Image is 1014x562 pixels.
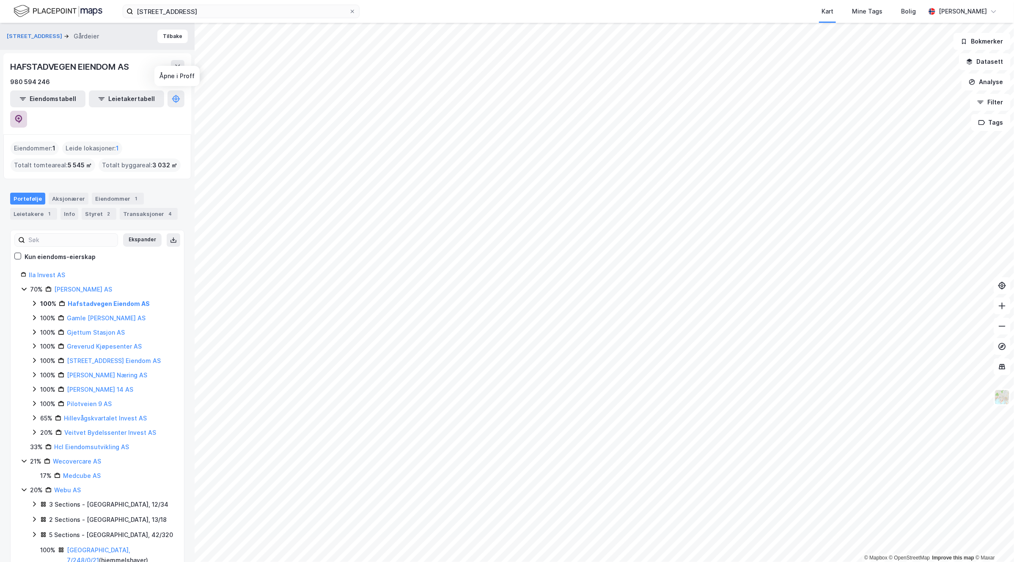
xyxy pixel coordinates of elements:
button: Tags [971,114,1011,131]
span: 3 032 ㎡ [152,160,177,170]
span: 1 [116,143,119,153]
div: Eiendommer [92,193,144,205]
a: Veitvet Bydelssenter Invest AS [64,429,156,436]
div: 980 594 246 [10,77,50,87]
div: 100% [40,356,55,366]
button: Eiendomstabell [10,90,85,107]
a: OpenStreetMap [889,555,930,561]
button: Analyse [962,74,1011,90]
span: 1 [52,143,55,153]
div: 100% [40,545,55,555]
div: 20% [30,485,43,495]
div: 100% [40,399,55,409]
a: Ila Invest AS [29,271,65,278]
div: Gårdeier [74,31,99,41]
a: Improve this map [932,555,974,561]
div: Totalt byggareal : [99,158,181,172]
div: 100% [40,327,55,338]
div: Eiendommer : [11,142,59,155]
div: Aksjonærer [49,193,88,205]
div: 5 Sections - [GEOGRAPHIC_DATA], 42/320 [49,530,173,540]
div: 65% [40,413,52,423]
div: Bolig [901,6,916,16]
div: 100% [40,341,55,352]
a: Hcl Eiendomsutvikling AS [54,443,129,450]
a: [PERSON_NAME] 14 AS [67,386,133,393]
button: Datasett [959,53,1011,70]
a: [PERSON_NAME] AS [54,286,112,293]
a: Hillevågskvartalet Invest AS [64,415,147,422]
div: 4 [166,210,174,218]
button: Tilbake [157,30,188,43]
a: Pilotveien 9 AS [67,400,112,407]
div: Leide lokasjoner : [62,142,122,155]
div: Portefølje [10,193,45,205]
div: 33% [30,442,43,452]
a: Mapbox [864,555,888,561]
button: Leietakertabell [89,90,164,107]
div: Mine Tags [852,6,882,16]
a: Hafstadvegen Eiendom AS [68,300,150,307]
div: 1 [132,194,140,203]
button: Bokmerker [954,33,1011,50]
div: 17% [40,471,52,481]
input: Søk [25,234,118,246]
img: Z [994,389,1010,405]
div: 100% [40,313,55,323]
img: logo.f888ab2527a4732fd821a326f86c7f29.svg [14,4,102,19]
a: [PERSON_NAME] Næring AS [67,371,147,379]
div: 1 [45,210,54,218]
div: Styret [82,208,116,220]
a: Webu AS [54,486,81,494]
a: Gamle [PERSON_NAME] AS [67,314,146,322]
div: 100% [40,385,55,395]
a: [STREET_ADDRESS] Eiendom AS [67,357,161,364]
a: Greverud Kjøpesenter AS [67,343,142,350]
button: [STREET_ADDRESS] [7,32,64,41]
button: Ekspander [123,233,162,247]
div: 100% [40,299,56,309]
input: Søk på adresse, matrikkel, gårdeiere, leietakere eller personer [133,5,349,18]
div: Transaksjoner [120,208,178,220]
div: Info [60,208,78,220]
div: 3 Sections - [GEOGRAPHIC_DATA], 12/34 [49,499,168,510]
a: Wecovercare AS [53,458,101,465]
a: Medcube AS [63,472,101,479]
div: HAFSTADVEGEN EIENDOM AS [10,60,130,74]
iframe: Chat Widget [972,521,1014,562]
a: Gjettum Stasjon AS [67,329,125,336]
div: 2 [104,210,113,218]
span: 5 545 ㎡ [68,160,92,170]
div: 70% [30,284,43,295]
div: Kun eiendoms-eierskap [25,252,96,262]
div: Leietakere [10,208,57,220]
div: 21% [30,456,41,467]
div: [PERSON_NAME] [939,6,987,16]
button: Filter [970,94,1011,111]
div: Totalt tomteareal : [11,158,95,172]
div: Kart [822,6,833,16]
div: 2 Sections - [GEOGRAPHIC_DATA], 13/18 [49,515,167,525]
div: 20% [40,428,53,438]
div: 100% [40,370,55,380]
